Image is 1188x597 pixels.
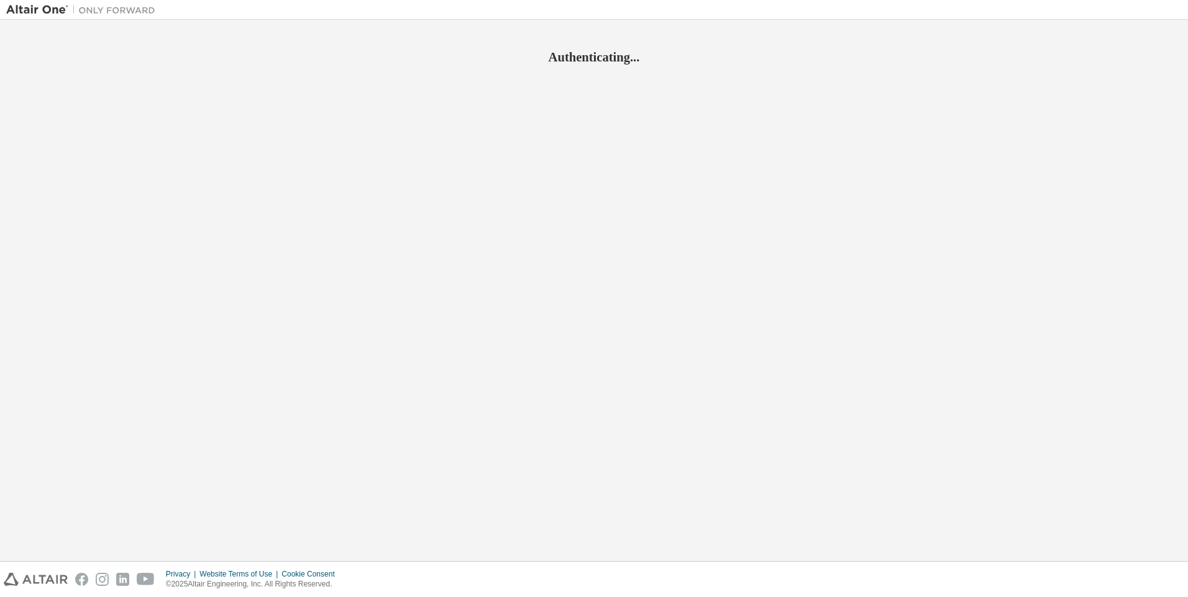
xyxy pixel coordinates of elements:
[281,569,342,579] div: Cookie Consent
[199,569,281,579] div: Website Terms of Use
[4,573,68,586] img: altair_logo.svg
[75,573,88,586] img: facebook.svg
[96,573,109,586] img: instagram.svg
[166,579,342,590] p: © 2025 Altair Engineering, Inc. All Rights Reserved.
[116,573,129,586] img: linkedin.svg
[137,573,155,586] img: youtube.svg
[166,569,199,579] div: Privacy
[6,4,162,16] img: Altair One
[6,49,1182,65] h2: Authenticating...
